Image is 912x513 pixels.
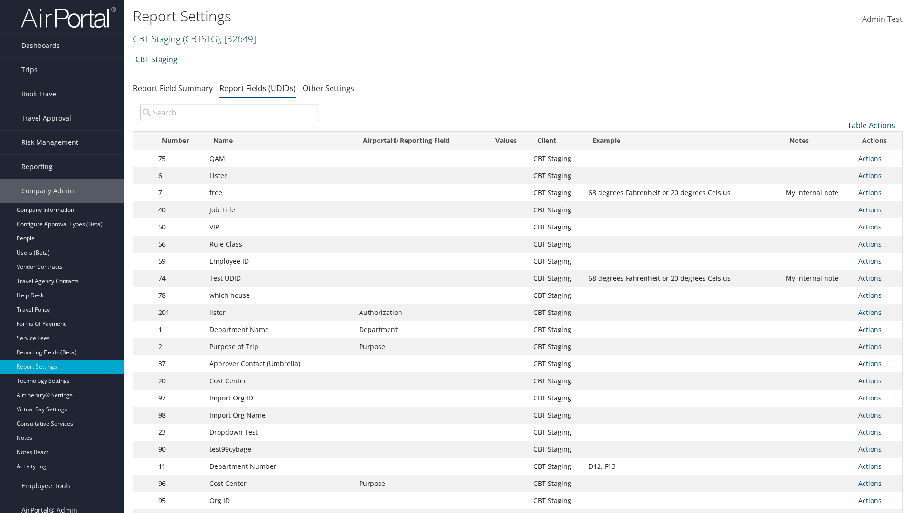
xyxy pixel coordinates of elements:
[133,83,213,94] a: Report Field Summary
[858,393,882,402] a: Actions
[153,424,205,441] td: 23
[205,475,354,492] td: Cost Center
[354,321,484,338] td: Department
[529,389,584,407] td: CBT Staging
[858,462,882,471] a: Actions
[529,167,584,184] td: CBT Staging
[529,184,584,201] td: CBT Staging
[205,253,354,270] td: Employee ID
[205,236,354,253] td: Rule Class
[529,132,584,150] th: Client
[584,458,781,475] td: D12, F13
[21,82,58,106] span: Book Travel
[529,475,584,492] td: CBT Staging
[205,167,354,184] td: Lister
[205,372,354,389] td: Cost Center
[153,407,205,424] td: 98
[847,120,895,131] a: Table Actions
[153,167,205,184] td: 6
[529,492,584,509] td: CBT Staging
[858,479,882,488] a: Actions
[153,321,205,338] td: 1
[529,372,584,389] td: CBT Staging
[862,5,902,34] a: Admin Test
[219,83,296,94] a: Report Fields (UDIDs)
[529,321,584,338] td: CBT Staging
[529,150,584,167] td: CBT Staging
[153,458,205,475] td: 11
[858,154,882,163] a: Actions
[205,201,354,218] td: Job Title
[205,270,354,287] td: Test UDID
[354,338,484,355] td: Purpose
[529,270,584,287] td: CBT Staging
[153,355,205,372] td: 37
[584,270,781,287] td: 68 degrees Fahrenheit or 20 degrees Celsius
[529,218,584,236] td: CBT Staging
[858,427,882,437] a: Actions
[21,474,71,498] span: Employee Tools
[21,131,78,154] span: Risk Management
[135,50,178,69] a: CBT Staging
[133,132,153,150] th: : activate to sort column descending
[21,155,53,179] span: Reporting
[21,58,38,82] span: Trips
[205,321,354,338] td: Department Name
[858,410,882,419] a: Actions
[153,132,205,150] th: Number
[153,492,205,509] td: 95
[205,441,354,458] td: test99cybage
[205,492,354,509] td: Org ID
[205,389,354,407] td: Import Org ID
[529,253,584,270] td: CBT Staging
[153,304,205,321] td: 201
[205,287,354,304] td: which house
[153,441,205,458] td: 90
[303,83,354,94] a: Other Settings
[858,171,882,180] a: Actions
[205,407,354,424] td: Import Org Name
[153,218,205,236] td: 50
[862,14,902,24] span: Admin Test
[584,132,781,150] th: Example
[529,458,584,475] td: CBT Staging
[153,475,205,492] td: 96
[205,338,354,355] td: Purpose of Trip
[858,188,882,197] a: Actions
[858,325,882,334] a: Actions
[153,201,205,218] td: 40
[205,184,354,201] td: free
[153,270,205,287] td: 74
[354,304,484,321] td: Authorization
[21,106,71,130] span: Travel Approval
[354,475,484,492] td: Purpose
[858,256,882,266] a: Actions
[205,132,354,150] th: Name
[858,274,882,283] a: Actions
[354,132,484,150] th: Airportal&reg; Reporting Field
[529,441,584,458] td: CBT Staging
[153,150,205,167] td: 75
[205,355,354,372] td: Approver Contact (Umbrella)
[858,342,882,351] a: Actions
[153,372,205,389] td: 20
[858,496,882,505] a: Actions
[781,270,853,287] td: My internal note
[153,184,205,201] td: 7
[153,338,205,355] td: 2
[183,32,220,45] span: ( CBTSTG )
[858,376,882,385] a: Actions
[484,132,528,150] th: Values
[781,184,853,201] td: My internal note
[858,205,882,214] a: Actions
[858,222,882,231] a: Actions
[133,6,646,26] h1: Report Settings
[854,132,902,150] th: Actions
[529,304,584,321] td: CBT Staging
[529,287,584,304] td: CBT Staging
[205,218,354,236] td: VIP
[529,355,584,372] td: CBT Staging
[858,291,882,300] a: Actions
[529,201,584,218] td: CBT Staging
[584,184,781,201] td: 68 degrees Fahrenheit or 20 degrees Celsius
